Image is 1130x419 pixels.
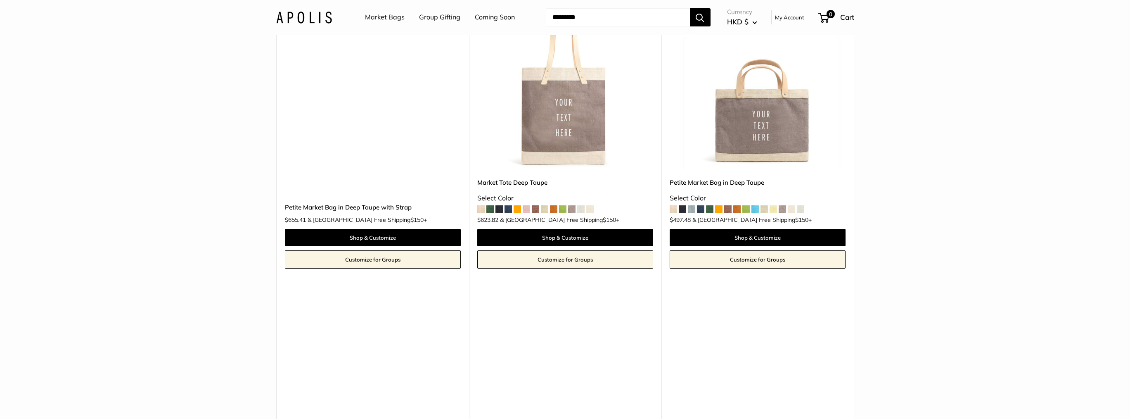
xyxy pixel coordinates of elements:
span: HKD $ [727,17,749,26]
span: Currency [727,6,757,18]
button: HKD $ [727,15,757,29]
a: Customize for Groups [670,250,846,269]
span: Cart [840,13,854,21]
span: $623.82 [477,217,498,223]
a: Market Bags [365,11,405,24]
span: $497.48 [670,217,691,223]
a: Coming Soon [475,11,515,24]
span: & [GEOGRAPHIC_DATA] Free Shipping + [500,217,619,223]
a: My Account [775,12,804,22]
span: 0 [826,10,834,18]
a: Customize for Groups [477,250,653,269]
a: Group Gifting [419,11,460,24]
a: Market Tote Deep Taupe [477,178,653,187]
span: & [GEOGRAPHIC_DATA] Free Shipping + [308,217,427,223]
span: $150 [795,216,808,224]
span: $150 [410,216,424,224]
span: & [GEOGRAPHIC_DATA] Free Shipping + [692,217,812,223]
a: Customize for Groups [285,250,461,269]
a: Shop & Customize [285,229,461,246]
button: Search [690,8,711,26]
span: $150 [603,216,616,224]
img: Apolis [276,11,332,23]
input: Search... [546,8,690,26]
a: Petite Market Bag in Deep Taupe with Strap [285,202,461,212]
div: Select Color [670,192,846,205]
div: Select Color [477,192,653,205]
a: Petite Market Bag in Deep Taupe [670,178,846,187]
a: Shop & Customize [477,229,653,246]
a: 0 Cart [819,11,854,24]
span: $655.41 [285,217,306,223]
a: Shop & Customize [670,229,846,246]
